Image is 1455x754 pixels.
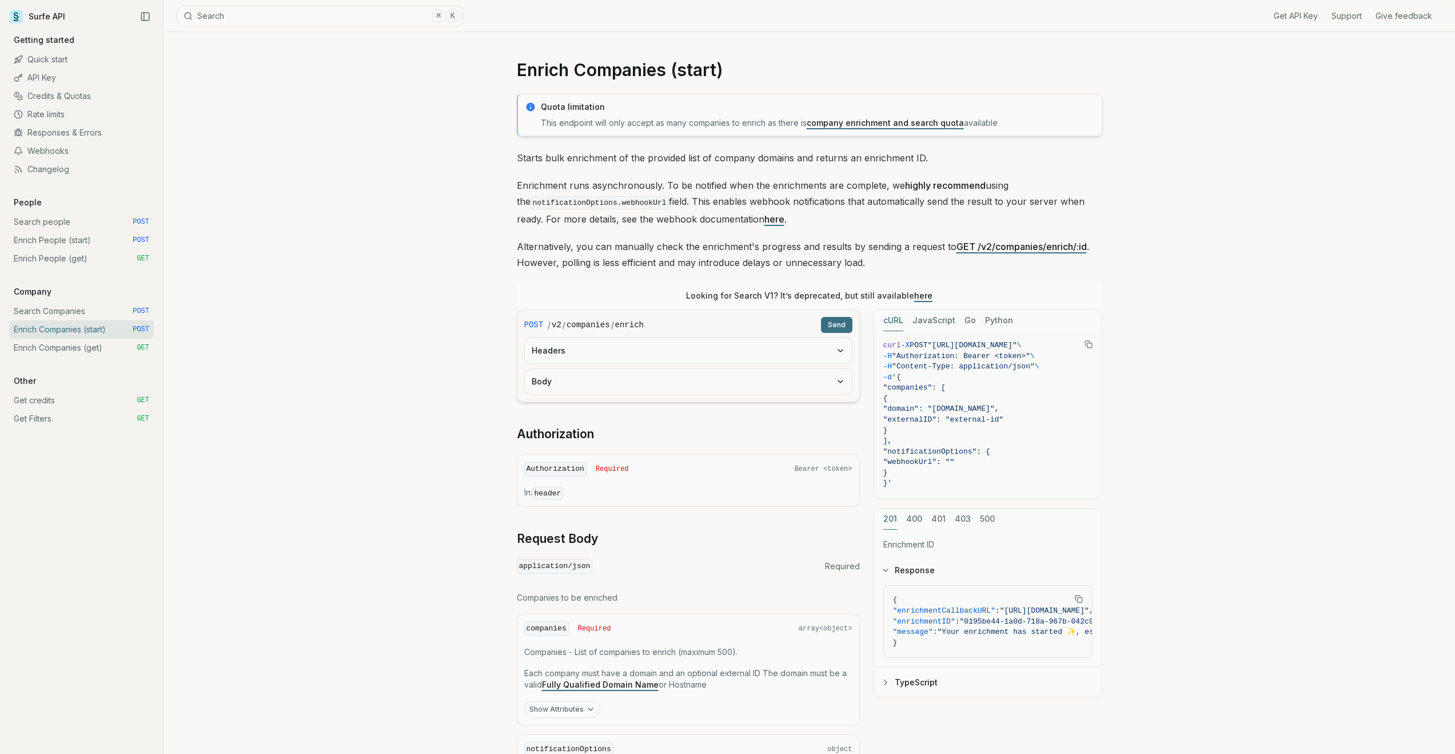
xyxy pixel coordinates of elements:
[447,10,459,22] kbd: K
[531,196,669,209] code: notificationOptions.webhookUrl
[901,341,910,350] span: -X
[9,249,154,268] a: Enrich People (get) GET
[137,8,154,25] button: Collapse Sidebar
[9,391,154,410] a: Get credits GET
[532,487,564,500] code: header
[883,404,999,413] span: "domain": "[DOMAIN_NAME]",
[883,394,888,403] span: {
[893,617,955,626] span: "enrichmentID"
[1000,606,1089,615] span: "[URL][DOMAIN_NAME]"
[874,668,1102,697] button: TypeScript
[517,531,598,547] a: Request Body
[964,310,976,331] button: Go
[938,628,1205,636] span: "Your enrichment has started ✨, estimated time: 2 seconds."
[1070,590,1087,608] button: Copy Text
[883,539,1093,550] p: Enrichment ID
[892,373,901,382] span: '{
[552,319,561,331] code: v2
[524,646,852,658] p: Companies - List of companies to enrich (maximum 500).
[133,236,149,245] span: POST
[995,606,1000,615] span: :
[524,668,852,690] p: Each company must have a domain and an optional external ID The domain must be a valid or Hostname
[799,624,852,633] span: array<object>
[9,142,154,160] a: Webhooks
[686,290,932,301] p: Looking for Search V1? It’s deprecated, but still available
[432,10,445,22] kbd: ⌘
[578,624,611,633] span: Required
[9,105,154,124] a: Rate limits
[9,8,65,25] a: Surfe API
[9,69,154,87] a: API Key
[883,341,901,350] span: curl
[541,101,1095,113] p: Quota limitation
[883,509,897,530] button: 201
[795,465,852,474] span: Bearer <token>
[883,479,892,487] span: }'
[9,50,154,69] a: Quick start
[883,436,892,445] span: ],
[524,319,544,331] span: POST
[133,217,149,227] span: POST
[517,426,594,442] a: Authorization
[1080,336,1097,353] button: Copy Text
[133,307,149,316] span: POST
[137,254,149,263] span: GET
[883,310,903,331] button: cURL
[1030,352,1035,360] span: \
[883,447,990,456] span: "notificationOptions": {
[825,561,860,572] span: Required
[563,319,565,331] span: /
[906,509,922,530] button: 400
[960,617,1129,626] span: "0195be44-1a0d-718a-967b-042c9d17ffd7"
[9,375,41,387] p: Other
[910,341,927,350] span: POST
[905,180,986,191] strong: highly recommend
[9,87,154,105] a: Credits & Quotas
[883,352,892,360] span: -H
[9,320,154,339] a: Enrich Companies (start) POST
[764,213,784,225] a: here
[883,373,892,382] span: -d
[524,462,587,477] code: Authorization
[893,606,995,615] span: "enrichmentCallbackURL"
[955,617,960,626] span: :
[985,310,1013,331] button: Python
[525,369,852,394] button: Body
[542,680,659,689] a: Fully Qualified Domain Name
[912,310,955,331] button: JavaScript
[596,465,629,474] span: Required
[517,592,860,604] p: Companies to be enriched
[1274,10,1318,22] a: Get API Key
[883,415,1004,424] span: "externalID": "external-id"
[821,317,852,333] button: Send
[892,352,1030,360] span: "Authorization: Bearer <token>"
[807,118,964,128] a: company enrichment and search quota
[1376,10,1432,22] a: Give feedback
[137,343,149,352] span: GET
[517,239,1102,271] p: Alternatively, you can manually check the enrichment's progress and results by sending a request ...
[892,362,1035,371] span: "Content-Type: application/json"
[524,701,600,718] button: Show Attributes
[541,117,1095,129] p: This endpoint will only accept as many companies to enrich as there is available
[9,160,154,178] a: Changelog
[883,458,955,466] span: "webhookUrl": ""
[931,509,946,530] button: 401
[955,509,971,530] button: 403
[1332,10,1362,22] a: Support
[1035,362,1039,371] span: \
[9,339,154,357] a: Enrich Companies (get) GET
[883,383,946,392] span: "companies": [
[956,241,1087,252] a: GET /v2/companies/enrich/:id
[517,59,1102,80] h1: Enrich Companies (start)
[827,745,852,754] span: object
[9,231,154,249] a: Enrich People (start) POST
[883,469,888,477] span: }
[525,338,852,363] button: Headers
[893,638,898,647] span: }
[1089,606,1094,615] span: ,
[874,585,1102,667] div: Response
[133,325,149,334] span: POST
[9,124,154,142] a: Responses & Errors
[517,150,1102,166] p: Starts bulk enrichment of the provided list of company domains and returns an enrichment ID.
[9,286,56,297] p: Company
